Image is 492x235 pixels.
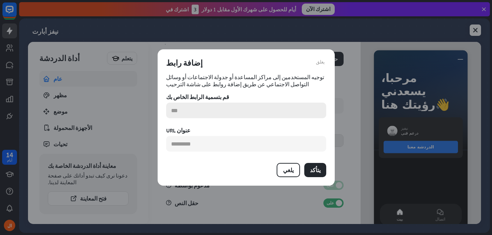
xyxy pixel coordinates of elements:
[166,93,229,100] font: قم بتسمية الرابط الخاص بك
[304,163,326,177] button: يتأكد
[166,127,191,134] font: عنوان URL
[6,3,27,24] button: افتح أداة الدردشة المباشرة
[283,166,294,174] font: يلغي
[316,59,325,64] font: يغلق
[166,58,203,68] font: إضافة رابط
[166,73,324,88] font: توجيه المستخدمين إلى مراكز المساعدة أو جدولة الاجتماعات أو وسائل التواصل الاجتماعي عن طريق إضافة ...
[310,166,321,174] font: يتأكد
[277,163,300,177] button: يلغي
